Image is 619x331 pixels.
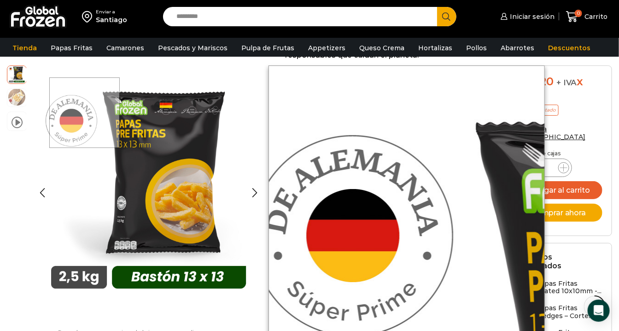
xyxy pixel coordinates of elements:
a: Tienda [8,39,41,57]
div: Santiago [96,15,127,24]
a: Iniciar sesión [498,7,555,26]
h3: Papas Fritas Wedges – Corte... [536,304,602,320]
span: Iniciar sesión [508,12,555,21]
div: Open Intercom Messenger [588,300,610,322]
span: Carrito [582,12,607,21]
button: Agregar al carrito [512,181,602,199]
a: Pollos [461,39,491,57]
a: Appetizers [304,39,350,57]
span: 13-x-13-2kg [7,65,26,83]
a: Enviar a [GEOGRAPHIC_DATA] [512,125,586,141]
a: Papas Fritas Coated 10x10mm -... [512,280,602,300]
a: Pescados y Mariscos [153,39,232,57]
a: 0 Carrito [564,6,610,28]
div: x caja [512,75,602,102]
img: address-field-icon.svg [82,9,96,24]
button: Search button [437,7,456,26]
h2: Productos relacionados [512,253,602,270]
button: Comprar ahora [512,204,602,222]
a: Camarones [102,39,149,57]
h3: Papas Fritas Coated 10x10mm -... [536,280,602,296]
span: + IVA [557,78,577,87]
span: 13×13 [7,88,26,106]
a: Papas Fritas [46,39,97,57]
a: Queso Crema [355,39,409,57]
span: 0 [575,10,582,17]
a: Hortalizas [414,39,457,57]
a: Pulpa de Frutas [237,39,299,57]
div: Enviar a [96,9,127,15]
p: Cantidad de cajas [512,150,602,157]
a: Descuentos [543,39,595,57]
a: Abarrotes [496,39,539,57]
a: Papas Fritas Wedges – Corte... [512,304,602,324]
